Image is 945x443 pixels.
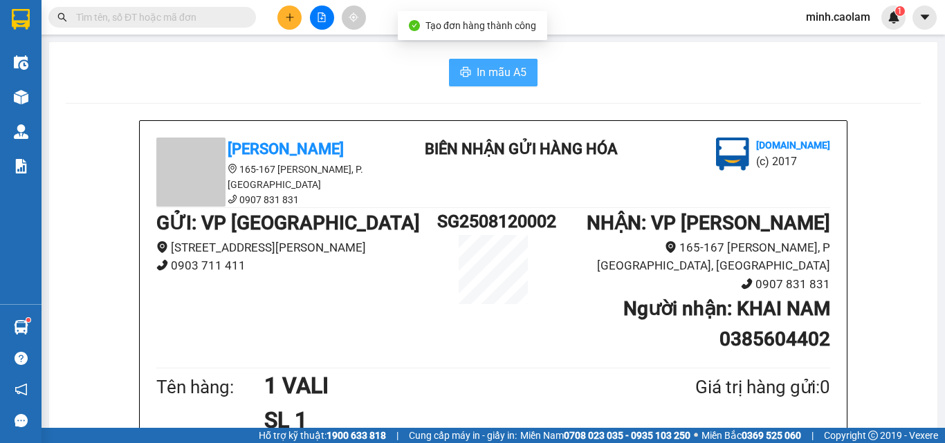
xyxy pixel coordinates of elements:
button: aim [342,6,366,30]
span: copyright [868,431,878,440]
img: logo.jpg [716,138,749,171]
button: plus [277,6,302,30]
li: 0907 831 831 [549,275,830,294]
span: phone [741,278,753,290]
span: environment [665,241,677,253]
span: check-circle [409,20,420,31]
span: file-add [317,12,327,22]
span: Tạo đơn hàng thành công [425,20,536,31]
b: Người nhận : KHAI NAM 0385604402 [623,297,830,350]
strong: 0369 525 060 [742,430,801,441]
span: notification [15,383,28,396]
span: Miền Nam [520,428,690,443]
span: Hỗ trợ kỹ thuật: [259,428,386,443]
li: 165-167 [PERSON_NAME], P [GEOGRAPHIC_DATA], [GEOGRAPHIC_DATA] [549,238,830,275]
b: [PERSON_NAME] [228,140,344,158]
span: environment [228,164,237,173]
span: | [811,428,814,443]
li: [STREET_ADDRESS][PERSON_NAME] [156,238,437,257]
b: GỬI : VP [GEOGRAPHIC_DATA] [156,211,420,234]
span: In mẫu A5 [477,64,526,81]
img: warehouse-icon [14,55,28,70]
sup: 1 [895,6,905,16]
span: aim [349,12,358,22]
div: Giá trị hàng gửi: 0 [628,373,830,402]
span: question-circle [15,352,28,365]
li: (c) 2017 [756,153,830,170]
b: NHẬN : VP [PERSON_NAME] [587,211,830,234]
li: 165-167 [PERSON_NAME], P. [GEOGRAPHIC_DATA] [156,162,405,192]
span: Miền Bắc [701,428,801,443]
strong: 0708 023 035 - 0935 103 250 [564,430,690,441]
img: warehouse-icon [14,320,28,334]
img: solution-icon [14,159,28,173]
img: icon-new-feature [888,11,900,23]
h1: SL 1 [264,403,628,437]
span: 1 [897,6,902,16]
span: Cung cấp máy in - giấy in: [409,428,517,443]
sup: 1 [26,318,30,322]
h1: SG2508120002 [437,208,549,235]
span: | [396,428,398,443]
img: warehouse-icon [14,90,28,104]
span: phone [156,259,168,271]
span: plus [285,12,295,22]
span: printer [460,66,471,79]
span: ⚪️ [694,433,698,438]
span: message [15,414,28,427]
b: [DOMAIN_NAME] [756,140,830,151]
input: Tìm tên, số ĐT hoặc mã đơn [76,10,239,25]
img: warehouse-icon [14,124,28,139]
span: caret-down [919,11,931,23]
span: search [57,12,67,22]
img: logo-vxr [12,9,30,30]
span: phone [228,194,237,204]
div: Tên hàng: [156,373,264,402]
button: printerIn mẫu A5 [449,59,538,86]
li: 0903 711 411 [156,256,437,275]
span: environment [156,241,168,253]
span: minh.caolam [795,8,881,26]
b: BIÊN NHẬN GỬI HÀNG HÓA [425,140,618,158]
button: caret-down [912,6,937,30]
li: 0907 831 831 [156,192,405,207]
strong: 1900 633 818 [327,430,386,441]
button: file-add [310,6,334,30]
h1: 1 VALI [264,368,628,403]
